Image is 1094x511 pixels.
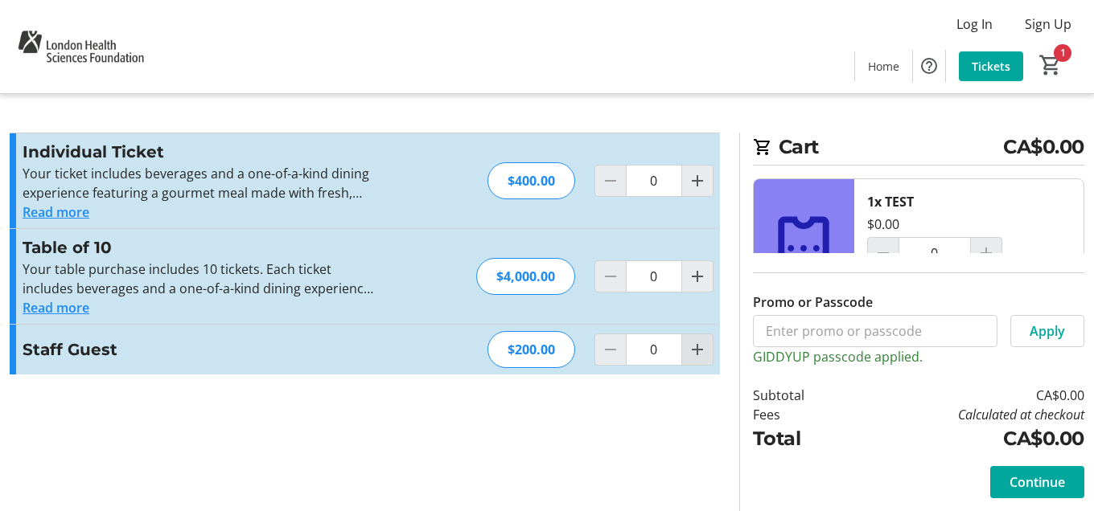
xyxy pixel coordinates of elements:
td: Subtotal [753,386,849,405]
img: London Health Sciences Foundation's Logo [10,6,152,87]
td: Calculated at checkout [849,405,1084,424]
input: Individual Ticket Quantity [626,165,682,197]
input: Enter promo or passcode [753,315,997,347]
button: Apply [1010,315,1084,347]
button: Read more [23,202,89,222]
input: TEST Quantity [899,237,971,269]
button: Increment by one [682,334,713,365]
td: Fees [753,405,849,424]
td: CA$0.00 [849,386,1084,405]
button: Cart [1036,51,1065,80]
div: $200.00 [487,331,575,368]
button: Help [913,50,945,82]
h2: Cart [753,133,1084,166]
p: GIDDYUP passcode applied. [753,347,1084,366]
button: Log In [944,11,1006,37]
span: Tickets [972,58,1010,75]
p: Your table purchase includes 10 tickets. Each ticket includes beverages and a one-of-a-kind dinin... [23,260,374,298]
span: Home [868,58,899,75]
span: CA$0.00 [1003,133,1084,161]
span: Continue [1010,472,1065,492]
h3: Individual Ticket [23,140,374,164]
button: Sign Up [1012,11,1084,37]
input: Table of 10 Quantity [626,260,682,292]
td: CA$0.00 [849,424,1084,453]
span: Sign Up [1025,14,1071,34]
div: $4,000.00 [476,258,575,295]
div: $400.00 [487,162,575,199]
a: Home [855,51,912,81]
h3: Staff Guest [23,337,374,362]
div: 1x TEST [867,192,914,211]
button: Read more [23,298,89,317]
td: Total [753,424,849,453]
div: $0.00 [867,215,899,234]
label: Promo or Passcode [753,292,873,312]
h3: Table of 10 [23,235,374,260]
a: Tickets [959,51,1023,81]
button: Increment by one [682,261,713,292]
button: Increment by one [682,166,713,196]
button: Continue [990,466,1084,498]
input: Staff Guest Quantity [626,333,682,366]
p: Your ticket includes beverages and a one-of-a-kind dining experience featuring a gourmet meal mad... [23,164,374,202]
span: Apply [1030,321,1065,341]
span: Log In [956,14,993,34]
